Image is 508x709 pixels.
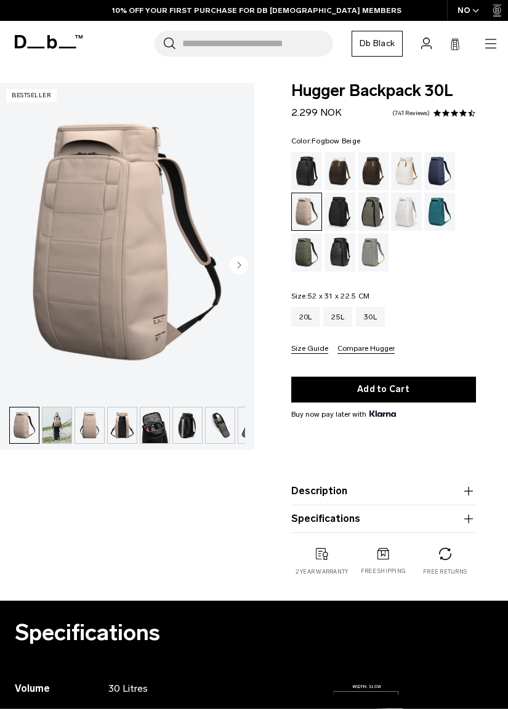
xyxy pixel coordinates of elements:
[323,307,352,327] a: 25L
[42,407,71,443] img: Hugger Backpack 30L Fogbow Beige
[291,307,320,327] a: 20L
[10,407,39,443] img: Hugger Backpack 30L Fogbow Beige
[369,411,396,417] img: {"height" => 20, "alt" => "Klarna"}
[352,31,403,57] a: Db Black
[173,407,202,443] img: Hugger Backpack 30L Fogbow Beige
[291,152,322,190] a: Black Out
[308,292,369,300] span: 52 x 31 x 22.5 CM
[42,407,72,444] button: Hugger Backpack 30L Fogbow Beige
[205,407,235,444] button: Hugger Backpack 30L Fogbow Beige
[6,89,57,102] p: Bestseller
[291,484,476,499] button: Description
[358,152,389,190] a: Espresso
[291,83,476,99] span: Hugger Backpack 30L
[291,345,328,354] button: Size Guide
[424,152,455,190] a: Blue Hour
[291,137,361,145] legend: Color:
[9,407,39,444] button: Hugger Backpack 30L Fogbow Beige
[391,193,422,231] a: Clean Slate
[337,345,395,354] button: Compare Hugger
[75,407,105,444] button: Hugger Backpack 30L Fogbow Beige
[358,233,389,271] a: Sand Grey
[112,5,401,16] a: 10% OFF YOUR FIRST PURCHASE FOR DB [DEMOGRAPHIC_DATA] MEMBERS
[140,407,170,444] button: Hugger Backpack 30L Fogbow Beige
[325,233,355,271] a: Reflective Black
[358,193,389,231] a: Forest Green
[423,567,467,576] p: Free returns
[291,233,322,271] a: Moss Green
[291,193,322,231] a: Fogbow Beige
[75,407,104,443] img: Hugger Backpack 30L Fogbow Beige
[15,620,240,645] h2: Specifications
[172,407,203,444] button: Hugger Backpack 30L Fogbow Beige
[291,511,476,526] button: Specifications
[108,407,137,443] img: Hugger Backpack 30L Fogbow Beige
[291,292,370,300] legend: Size:
[230,256,248,277] button: Next slide
[424,193,455,231] a: Midnight Teal
[296,567,349,576] p: 2 year warranty
[15,681,108,696] h3: Volume
[238,407,267,443] img: Hugger Backpack 30L Fogbow Beige
[291,409,396,420] span: Buy now pay later with
[361,567,406,575] p: Free shipping
[108,681,240,696] p: 30 Litres
[325,152,355,190] a: Cappuccino
[238,407,268,444] button: Hugger Backpack 30L Fogbow Beige
[392,110,430,116] a: 741 reviews
[206,407,235,443] img: Hugger Backpack 30L Fogbow Beige
[356,307,385,327] a: 30L
[312,137,360,145] span: Fogbow Beige
[291,377,476,403] button: Add to Cart
[391,152,422,190] a: Oatmilk
[107,407,137,444] button: Hugger Backpack 30L Fogbow Beige
[325,193,355,231] a: Charcoal Grey
[291,106,342,118] span: 2.299 NOK
[140,407,169,443] img: Hugger Backpack 30L Fogbow Beige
